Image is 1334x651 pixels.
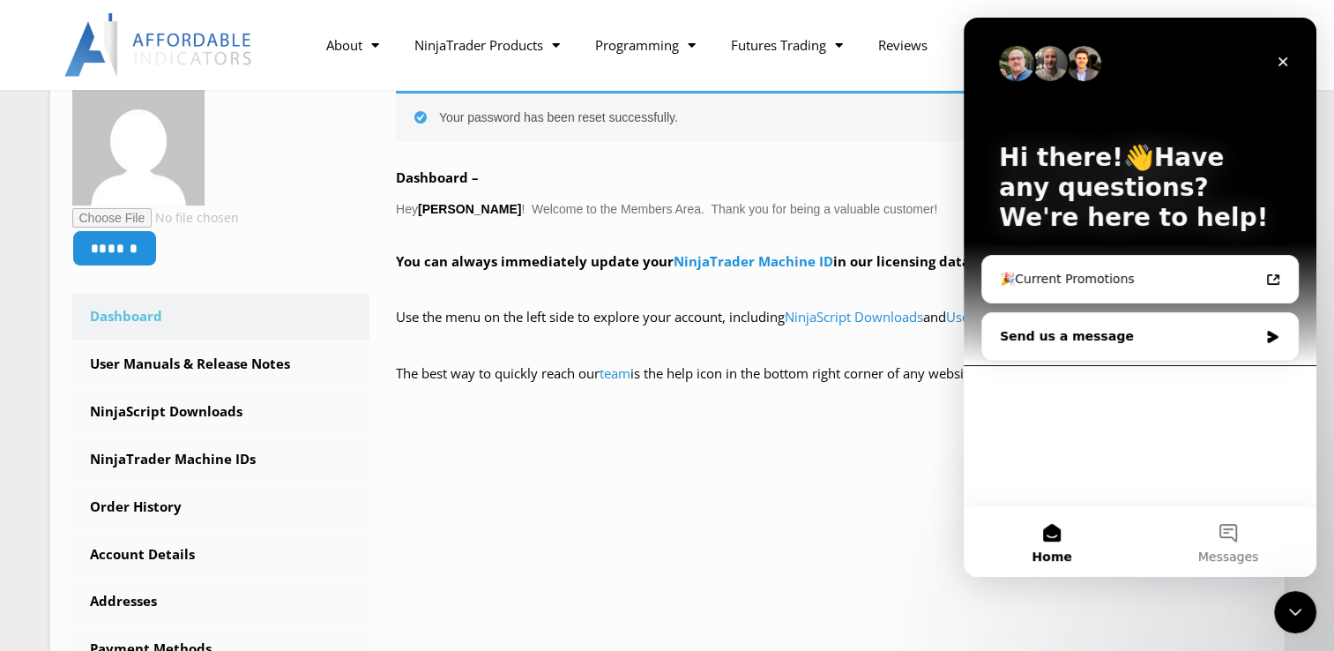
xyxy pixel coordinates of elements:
a: NinjaTrader Machine ID [674,252,833,270]
iframe: Intercom live chat [1274,591,1316,633]
a: User Manuals [946,308,1029,325]
a: Account Details [72,532,370,578]
a: User Manuals & Release Notes [72,341,370,387]
div: Your password has been reset successfully. [396,91,1263,141]
strong: [PERSON_NAME] [418,202,521,216]
a: Order History [72,484,370,530]
a: NinjaScript Downloads [72,389,370,435]
a: NinjaTrader Products [397,25,578,65]
a: Addresses [72,579,370,625]
a: NinjaScript Downloads [785,308,923,325]
a: Programming [578,25,713,65]
a: NinjaTrader Machine IDs [72,437,370,483]
img: 46a48d71143c296f3dfc1baee622f49fff42772cb16657a0067ed1c4e9697cba [72,73,205,206]
b: Dashboard – [396,168,479,186]
a: Futures Trading [713,25,861,65]
a: Dashboard [72,294,370,340]
a: About [309,25,397,65]
nav: Menu [309,25,1034,65]
a: team [600,364,630,382]
div: Hey ! Welcome to the Members Area. Thank you for being a valuable customer! [396,91,1263,410]
p: The best way to quickly reach our is the help icon in the bottom right corner of any website page! [396,362,1263,411]
img: LogoAI | Affordable Indicators – NinjaTrader [64,13,254,77]
p: Use the menu on the left side to explore your account, including and . [396,305,1263,355]
a: Reviews [861,25,945,65]
iframe: Intercom live chat [964,18,1316,577]
strong: You can always immediately update your in our licensing database. [396,252,1004,270]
